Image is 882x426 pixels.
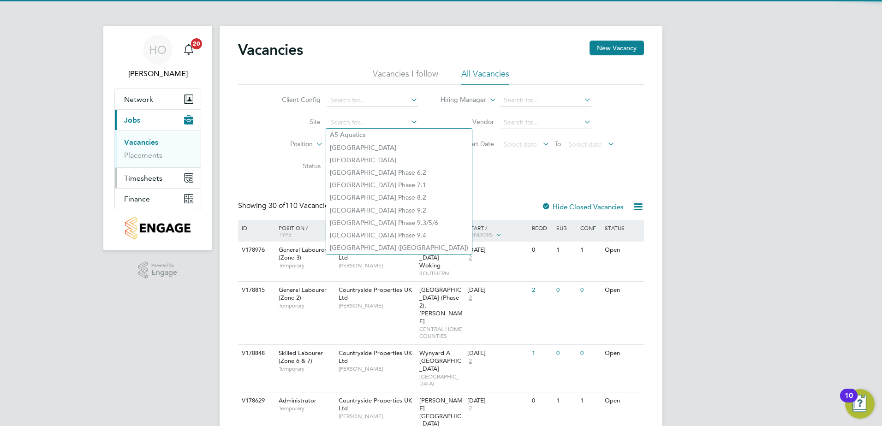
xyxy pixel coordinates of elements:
[326,242,472,254] li: [GEOGRAPHIC_DATA] ([GEOGRAPHIC_DATA])
[467,357,473,365] span: 2
[419,270,463,277] span: SOUTHERN
[569,140,602,148] span: Select date
[467,349,527,357] div: [DATE]
[238,41,303,59] h2: Vacancies
[554,392,578,409] div: 1
[554,220,578,236] div: Sub
[114,68,201,79] span: Harry Owen
[239,392,272,409] div: V178629
[467,246,527,254] div: [DATE]
[339,286,412,302] span: Countryside Properties UK Ltd
[326,179,472,191] li: [GEOGRAPHIC_DATA] Phase 7.1
[103,26,212,250] nav: Main navigation
[326,204,472,217] li: [GEOGRAPHIC_DATA] Phase 9.2
[115,110,201,130] button: Jobs
[326,154,472,166] li: [GEOGRAPHIC_DATA]
[441,118,494,126] label: Vendor
[465,220,530,243] div: Start /
[326,191,472,204] li: [GEOGRAPHIC_DATA] Phase 8.2
[419,373,463,387] span: [GEOGRAPHIC_DATA]
[419,325,463,340] span: CENTRAL HOME COUNTIES
[125,217,190,239] img: countryside-properties-logo-retina.png
[326,129,472,141] li: A5 Aquatics
[552,138,564,150] span: To
[279,286,327,302] span: General Labourer (Zone 2)
[845,396,853,408] div: 10
[339,413,415,420] span: [PERSON_NAME]
[578,282,602,299] div: 0
[268,201,285,210] span: 30 of
[845,389,875,419] button: Open Resource Center, 10 new notifications
[239,220,272,236] div: ID
[602,282,643,299] div: Open
[124,151,162,160] a: Placements
[578,392,602,409] div: 1
[530,220,554,236] div: Reqd
[115,168,201,188] button: Timesheets
[138,261,178,279] a: Powered byEngage
[602,242,643,259] div: Open
[578,345,602,362] div: 0
[504,140,537,148] span: Select date
[326,229,472,242] li: [GEOGRAPHIC_DATA] Phase 9.4
[554,242,578,259] div: 1
[272,220,336,242] div: Position /
[467,286,527,294] div: [DATE]
[554,345,578,362] div: 0
[326,142,472,154] li: [GEOGRAPHIC_DATA]
[467,231,493,238] span: Vendors
[279,365,334,373] span: Temporary
[339,365,415,373] span: [PERSON_NAME]
[530,282,554,299] div: 2
[530,345,554,362] div: 1
[467,254,473,262] span: 2
[124,138,158,147] a: Vacancies
[279,405,334,412] span: Temporary
[339,349,412,365] span: Countryside Properties UK Ltd
[602,220,643,236] div: Status
[326,217,472,229] li: [GEOGRAPHIC_DATA] Phase 9.3/5/6
[326,166,472,179] li: [GEOGRAPHIC_DATA] Phase 6.2
[279,246,327,261] span: General Labourer (Zone 3)
[339,396,412,412] span: Countryside Properties UK Ltd
[339,262,415,269] span: [PERSON_NAME]
[279,396,316,404] span: Administrator
[124,195,150,203] span: Finance
[419,286,463,325] span: [GEOGRAPHIC_DATA] (Phase 2), [PERSON_NAME]
[279,302,334,309] span: Temporary
[268,162,321,170] label: Status
[238,201,334,211] div: Showing
[501,116,591,129] input: Search for...
[115,89,201,109] button: Network
[279,262,334,269] span: Temporary
[149,44,167,56] span: HO
[542,202,624,211] label: Hide Closed Vacancies
[179,35,198,65] a: 20
[114,35,201,79] a: HO[PERSON_NAME]
[419,246,461,269] span: [GEOGRAPHIC_DATA] - Woking
[268,201,332,210] span: 110 Vacancies
[327,116,418,129] input: Search for...
[461,68,509,85] li: All Vacancies
[467,405,473,413] span: 2
[578,220,602,236] div: Conf
[433,95,486,105] label: Hiring Manager
[530,392,554,409] div: 0
[260,140,313,149] label: Position
[554,282,578,299] div: 0
[268,95,321,104] label: Client Config
[602,392,643,409] div: Open
[501,94,591,107] input: Search for...
[239,345,272,362] div: V178848
[327,94,418,107] input: Search for...
[115,130,201,167] div: Jobs
[602,345,643,362] div: Open
[578,242,602,259] div: 1
[239,282,272,299] div: V178815
[590,41,644,55] button: New Vacancy
[279,349,323,365] span: Skilled Labourer (Zone 6 & 7)
[279,231,292,238] span: Type
[268,118,321,126] label: Site
[239,242,272,259] div: V178976
[530,242,554,259] div: 0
